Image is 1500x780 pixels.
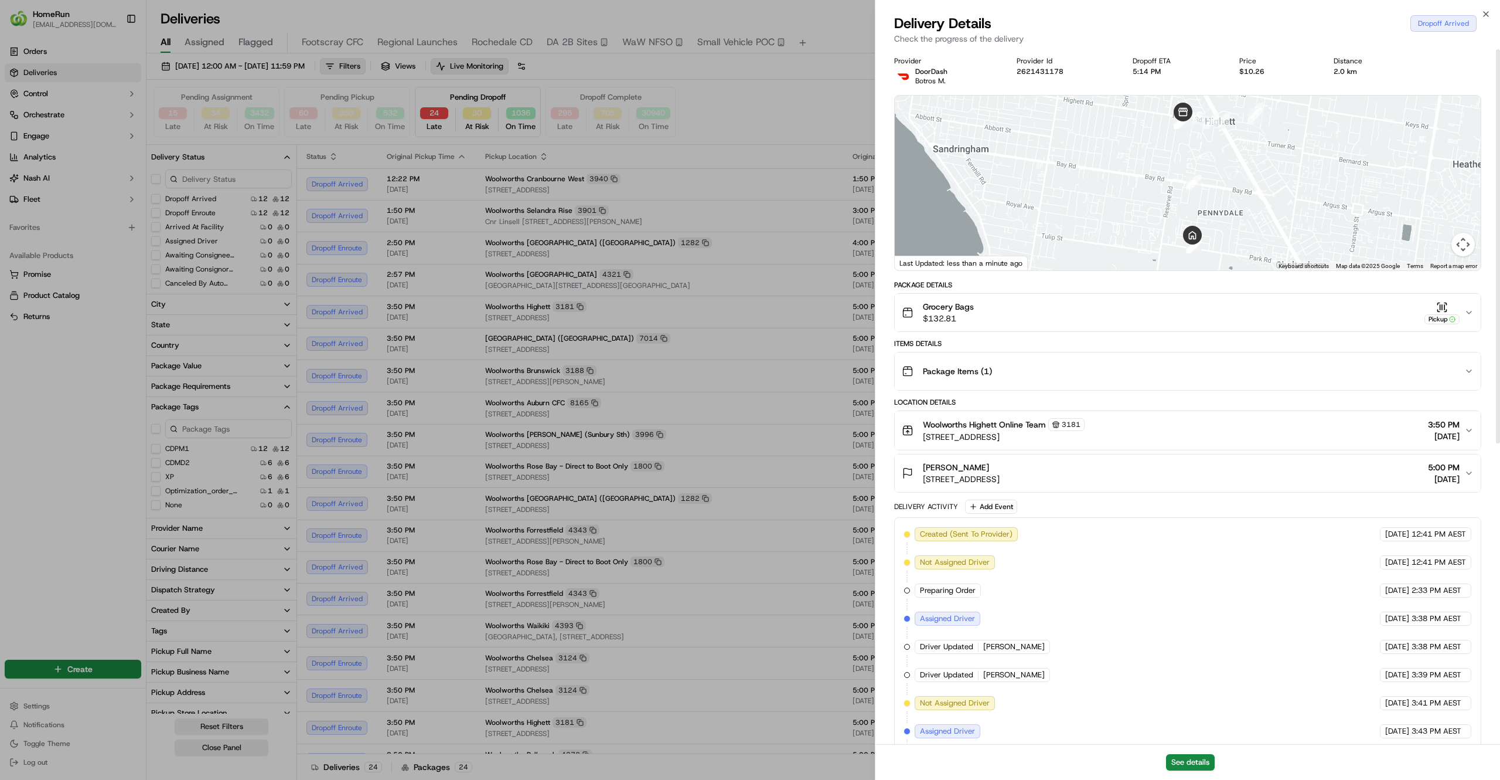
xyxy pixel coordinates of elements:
[894,56,998,66] div: Provider
[1186,238,1201,253] div: 37
[1334,67,1413,76] div: 2.0 km
[983,670,1045,680] span: [PERSON_NAME]
[898,255,936,270] a: Open this area in Google Maps (opens a new window)
[894,14,991,33] span: Delivery Details
[895,256,1028,270] div: Last Updated: less than a minute ago
[1428,419,1460,430] span: 3:50 PM
[1424,314,1460,324] div: Pickup
[1239,67,1315,76] div: $10.26
[894,280,1481,290] div: Package Details
[894,67,913,86] img: doordash_logo_v2.png
[965,500,1017,514] button: Add Event
[1424,301,1460,324] button: Pickup
[920,585,976,596] span: Preparing Order
[1247,108,1263,123] div: 17
[1017,67,1063,76] button: 2621431178
[1385,698,1409,708] span: [DATE]
[1062,420,1080,429] span: 3181
[1385,642,1409,652] span: [DATE]
[894,339,1481,348] div: Items Details
[1133,56,1221,66] div: Dropoff ETA
[1412,585,1461,596] span: 2:33 PM AEST
[1412,726,1461,737] span: 3:43 PM AEST
[920,698,990,708] span: Not Assigned Driver
[915,76,946,86] span: Botros M.
[1204,114,1219,129] div: 18
[1174,114,1189,129] div: 34
[983,642,1045,652] span: [PERSON_NAME]
[1187,111,1202,127] div: 6
[1412,613,1461,624] span: 3:38 PM AEST
[923,419,1046,430] span: Woolworths Highett Online Team
[1412,698,1461,708] span: 3:41 PM AEST
[894,33,1481,45] p: Check the progress of the delivery
[920,642,973,652] span: Driver Updated
[920,670,973,680] span: Driver Updated
[1279,262,1329,270] button: Keyboard shortcuts
[923,301,974,313] span: Grocery Bags
[1017,56,1114,66] div: Provider Id
[920,557,990,568] span: Not Assigned Driver
[1428,462,1460,473] span: 5:00 PM
[1385,529,1409,540] span: [DATE]
[920,726,975,737] span: Assigned Driver
[894,398,1481,407] div: Location Details
[1385,585,1409,596] span: [DATE]
[923,473,1000,485] span: [STREET_ADDRESS]
[923,313,974,324] span: $132.81
[923,365,992,377] span: Package Items ( 1 )
[920,613,975,624] span: Assigned Driver
[1412,670,1461,680] span: 3:39 PM AEST
[923,431,1085,443] span: [STREET_ADDRESS]
[1215,113,1230,128] div: 5
[1412,642,1461,652] span: 3:38 PM AEST
[923,462,989,473] span: [PERSON_NAME]
[1451,233,1475,256] button: Map camera controls
[1334,56,1413,66] div: Distance
[1248,103,1263,118] div: 4
[1412,529,1466,540] span: 12:41 PM AEST
[1407,263,1423,269] a: Terms (opens in new tab)
[1428,473,1460,485] span: [DATE]
[915,67,947,76] p: DoorDash
[1385,670,1409,680] span: [DATE]
[1385,726,1409,737] span: [DATE]
[895,411,1481,450] button: Woolworths Highett Online Team3181[STREET_ADDRESS]3:50 PM[DATE]
[1186,175,1201,190] div: 35
[895,294,1481,331] button: Grocery Bags$132.81Pickup
[1428,430,1460,442] span: [DATE]
[1166,754,1215,771] button: See details
[1412,557,1466,568] span: 12:41 PM AEST
[895,455,1481,492] button: [PERSON_NAME][STREET_ADDRESS]5:00 PM[DATE]
[898,255,936,270] img: Google
[1336,263,1400,269] span: Map data ©2025 Google
[895,352,1481,390] button: Package Items (1)
[1239,56,1315,66] div: Price
[920,529,1012,540] span: Created (Sent To Provider)
[894,502,958,511] div: Delivery Activity
[1133,67,1221,76] div: 5:14 PM
[1385,557,1409,568] span: [DATE]
[1430,263,1477,269] a: Report a map error
[1385,613,1409,624] span: [DATE]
